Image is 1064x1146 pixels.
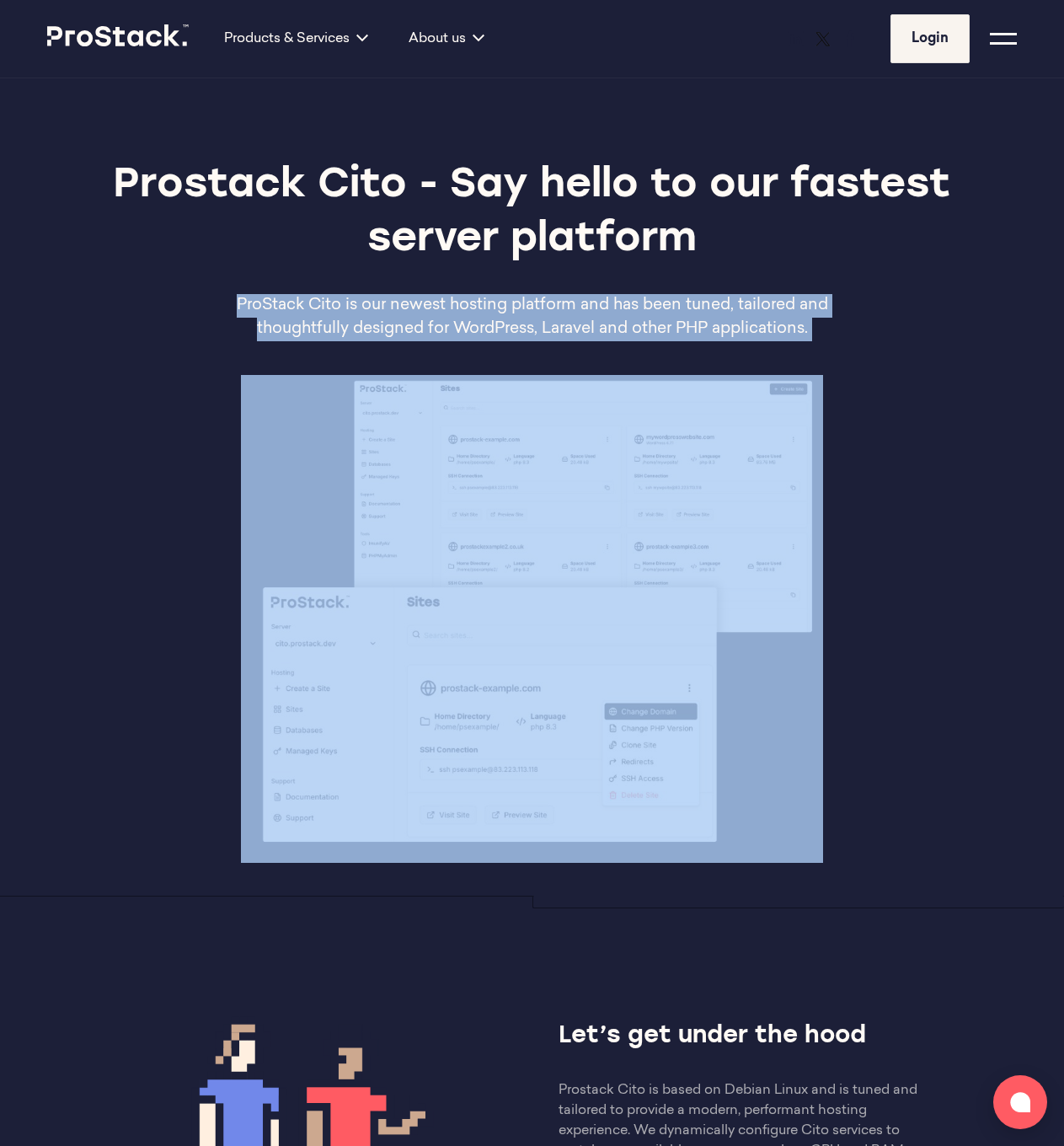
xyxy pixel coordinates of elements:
span: Login [912,32,949,46]
div: About us [388,29,505,49]
div: Products & Services [204,29,388,49]
a: Prostack logo [47,24,190,53]
img: Cito-website-page-1-768x644.png [241,375,823,863]
a: Login [890,14,970,63]
h3: Let’s get under the hood [559,1020,941,1053]
p: ProStack Cito is our newest hosting platform and has been tuned, tailored and thoughtfully design... [193,294,872,341]
h1: Prostack Cito - Say hello to our fastest server platform [96,159,969,267]
button: Open chat window [993,1075,1047,1129]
